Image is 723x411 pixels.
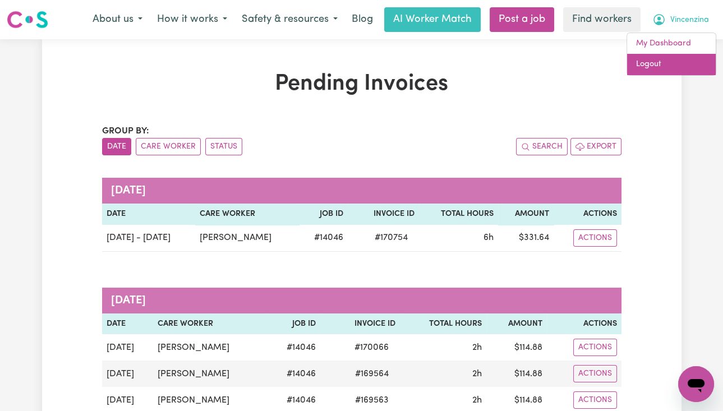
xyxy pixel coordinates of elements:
[266,334,320,361] td: # 14046
[486,313,547,335] th: Amount
[384,7,481,32] a: AI Worker Match
[85,8,150,31] button: About us
[627,33,716,76] div: My Account
[573,391,617,409] button: Actions
[472,370,482,378] span: 2 hours
[195,204,299,225] th: Care Worker
[266,361,320,387] td: # 14046
[563,7,641,32] a: Find workers
[627,33,716,54] a: My Dashboard
[7,10,48,30] img: Careseekers logo
[345,7,380,32] a: Blog
[573,365,617,382] button: Actions
[299,225,348,252] td: # 14046
[348,204,419,225] th: Invoice ID
[205,138,242,155] button: sort invoices by paid status
[150,8,234,31] button: How it works
[573,339,617,356] button: Actions
[299,204,348,225] th: Job ID
[234,8,345,31] button: Safety & resources
[102,225,196,252] td: [DATE] - [DATE]
[486,334,547,361] td: $ 114.88
[472,396,482,405] span: 2 hours
[102,361,153,387] td: [DATE]
[498,204,554,225] th: Amount
[153,361,266,387] td: [PERSON_NAME]
[153,313,266,335] th: Care Worker
[627,54,716,75] a: Logout
[7,7,48,33] a: Careseekers logo
[348,341,395,354] span: # 170066
[368,231,415,244] span: # 170754
[670,14,709,26] span: Vincenzina
[102,288,621,313] caption: [DATE]
[102,334,153,361] td: [DATE]
[266,313,320,335] th: Job ID
[547,313,621,335] th: Actions
[573,229,617,247] button: Actions
[554,204,621,225] th: Actions
[348,394,395,407] span: # 169563
[320,313,400,335] th: Invoice ID
[136,138,201,155] button: sort invoices by care worker
[419,204,498,225] th: Total Hours
[486,361,547,387] td: $ 114.88
[348,367,395,381] span: # 169564
[102,127,149,136] span: Group by:
[483,233,494,242] span: 6 hours
[490,7,554,32] a: Post a job
[516,138,568,155] button: Search
[570,138,621,155] button: Export
[153,334,266,361] td: [PERSON_NAME]
[102,178,621,204] caption: [DATE]
[102,313,153,335] th: Date
[678,366,714,402] iframe: Button to launch messaging window
[195,225,299,252] td: [PERSON_NAME]
[472,343,482,352] span: 2 hours
[400,313,487,335] th: Total Hours
[102,71,621,98] h1: Pending Invoices
[102,204,196,225] th: Date
[645,8,716,31] button: My Account
[498,225,554,252] td: $ 331.64
[102,138,131,155] button: sort invoices by date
